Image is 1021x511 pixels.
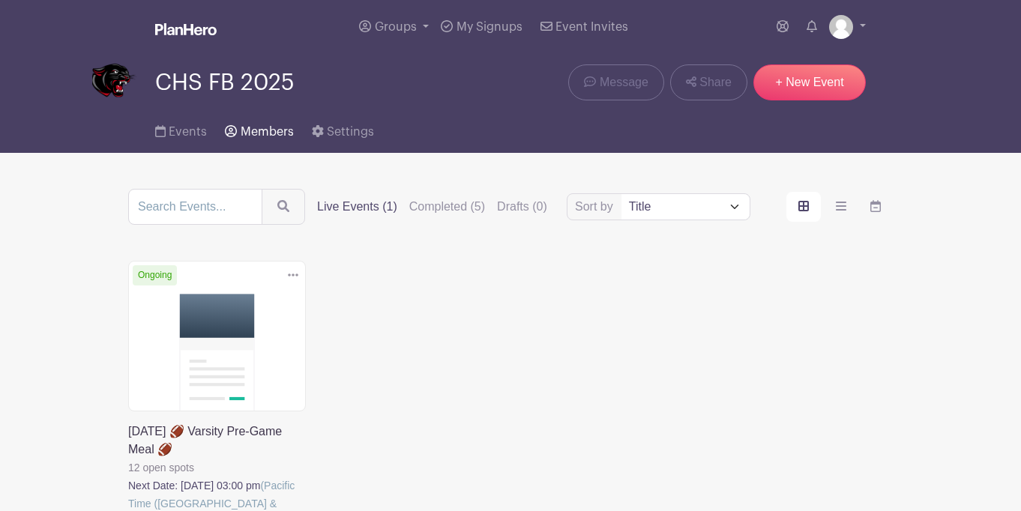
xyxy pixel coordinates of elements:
a: Settings [312,105,374,153]
span: Members [241,126,294,138]
span: Settings [327,126,374,138]
span: Events [169,126,207,138]
img: default-ce2991bfa6775e67f084385cd625a349d9dcbb7a52a09fb2fda1e96e2d18dcdb.png [829,15,853,39]
span: Event Invites [555,21,628,33]
a: Share [670,64,747,100]
a: + New Event [753,64,866,100]
input: Search Events... [128,189,262,225]
span: Message [600,73,648,91]
span: Groups [375,21,417,33]
span: Share [699,73,732,91]
span: CHS FB 2025 [155,70,295,95]
a: Message [568,64,663,100]
img: logo_white-6c42ec7e38ccf1d336a20a19083b03d10ae64f83f12c07503d8b9e83406b4c7d.svg [155,23,217,35]
label: Sort by [575,198,618,216]
img: PantherBlankBackground.png [92,60,137,105]
a: Events [155,105,207,153]
div: order and view [786,192,893,222]
label: Drafts (0) [497,198,547,216]
label: Completed (5) [409,198,485,216]
a: Members [225,105,293,153]
label: Live Events (1) [317,198,397,216]
div: filters [317,198,547,216]
span: My Signups [457,21,522,33]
